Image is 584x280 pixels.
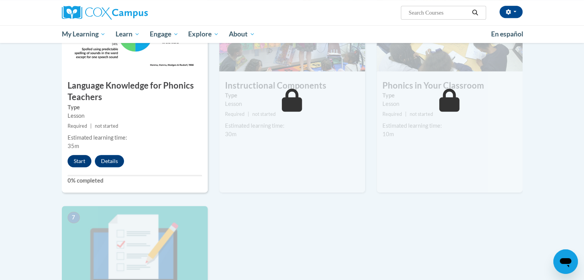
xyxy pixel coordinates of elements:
label: Type [382,91,517,100]
span: | [90,123,92,129]
button: Start [68,155,91,167]
button: Account Settings [500,6,523,18]
a: Cox Campus [62,6,208,20]
span: 10m [382,131,394,137]
span: not started [410,111,433,117]
a: Engage [145,25,184,43]
span: Required [68,123,87,129]
a: Explore [183,25,224,43]
span: 35m [68,143,79,149]
span: Required [382,111,402,117]
span: not started [95,123,118,129]
div: Estimated learning time: [225,122,359,130]
button: Details [95,155,124,167]
div: Estimated learning time: [382,122,517,130]
span: 30m [225,131,237,137]
span: Required [225,111,245,117]
span: 7 [68,212,80,223]
h3: Phonics in Your Classroom [377,80,523,92]
span: Engage [150,30,179,39]
span: About [229,30,255,39]
span: | [248,111,249,117]
div: Lesson [225,100,359,108]
img: Cox Campus [62,6,148,20]
span: | [405,111,407,117]
button: Search [469,8,481,17]
a: My Learning [57,25,111,43]
a: About [224,25,260,43]
span: En español [491,30,523,38]
a: Learn [111,25,145,43]
div: Estimated learning time: [68,133,202,142]
label: Type [225,91,359,100]
div: Lesson [382,100,517,108]
span: Learn [116,30,140,39]
label: 0% completed [68,176,202,185]
span: not started [252,111,276,117]
div: Main menu [50,25,534,43]
label: Type [68,103,202,112]
span: Explore [188,30,219,39]
span: My Learning [61,30,106,39]
a: En español [486,26,528,42]
iframe: Button to launch messaging window [553,249,578,274]
input: Search Courses [408,8,469,17]
h3: Language Knowledge for Phonics Teachers [62,80,208,104]
div: Lesson [68,112,202,120]
h3: Instructional Components [219,80,365,92]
